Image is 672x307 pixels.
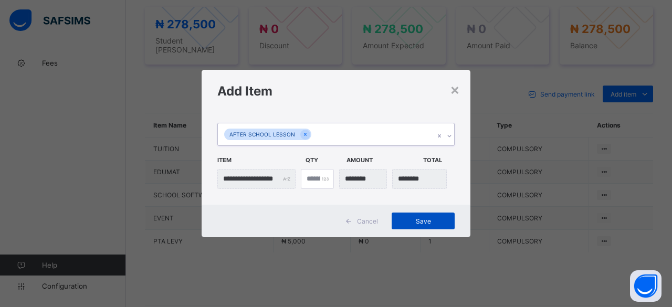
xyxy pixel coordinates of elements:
[450,80,460,98] div: ×
[306,151,341,169] span: Qty
[224,129,300,141] div: AFTER SCHOOL LESSON
[346,151,418,169] span: Amount
[357,217,378,225] span: Cancel
[217,83,455,99] h1: Add Item
[423,151,459,169] span: Total
[400,217,447,225] span: Save
[217,151,300,169] span: Item
[630,270,661,302] button: Open asap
